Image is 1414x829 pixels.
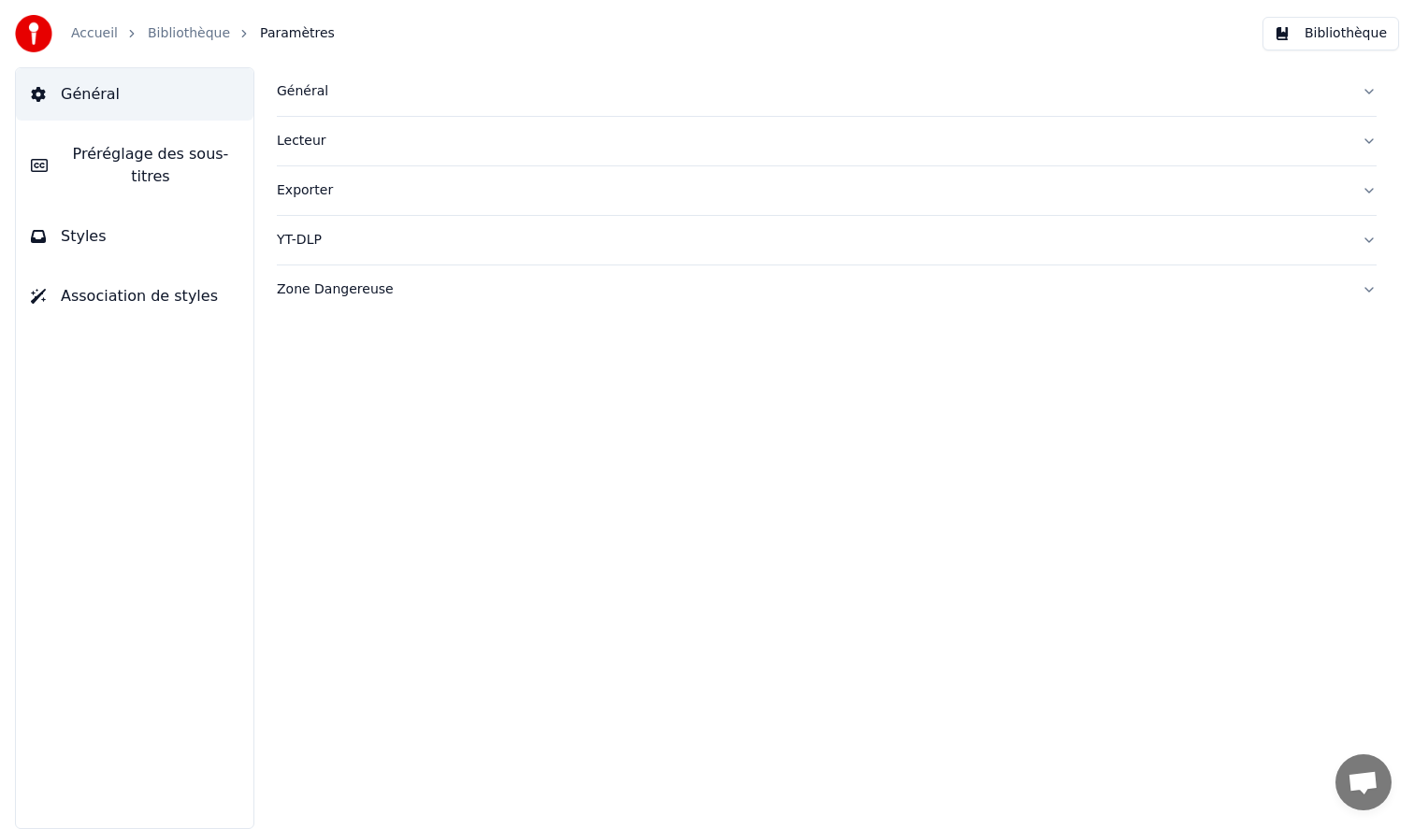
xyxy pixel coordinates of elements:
[277,166,1377,215] button: Exporter
[277,117,1377,165] button: Lecteur
[71,24,118,43] a: Accueil
[1262,17,1399,50] button: Bibliothèque
[277,216,1377,264] button: YT-DLP
[16,210,253,263] button: Styles
[260,24,335,43] span: Paramètres
[277,231,1347,250] div: YT-DLP
[1335,754,1392,810] div: Ouvrir le chat
[277,181,1347,200] div: Exporter
[61,83,120,106] span: Général
[277,82,1347,101] div: Général
[277,132,1347,150] div: Lecteur
[16,68,253,121] button: Général
[16,128,253,203] button: Préréglage des sous-titres
[16,270,253,322] button: Association de styles
[148,24,230,43] a: Bibliothèque
[71,24,335,43] nav: breadcrumb
[277,265,1377,314] button: Zone Dangereuse
[63,143,238,188] span: Préréglage des sous-titres
[277,67,1377,116] button: Général
[277,280,1347,299] div: Zone Dangereuse
[61,225,107,248] span: Styles
[61,285,218,307] span: Association de styles
[15,15,52,52] img: youka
